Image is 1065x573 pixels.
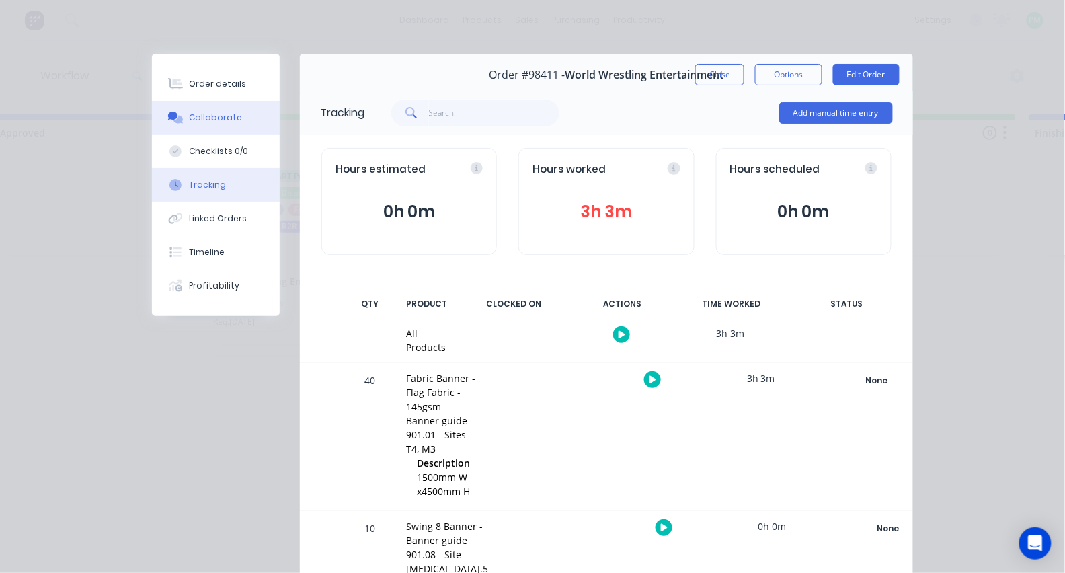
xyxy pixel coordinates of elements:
span: Hours scheduled [730,162,820,178]
div: Linked Orders [190,213,247,225]
button: 0h 0m [336,199,483,225]
button: 3h 3m [532,199,680,225]
div: Checklists 0/0 [190,145,249,157]
button: Options [755,64,822,85]
button: None [839,519,937,538]
button: Edit Order [833,64,900,85]
div: Tracking [320,105,364,121]
div: Timeline [190,246,225,258]
div: Fabric Banner - Flag Fabric - 145gsm - Banner guide 901.01 - Sites T4, M3 [406,371,477,456]
span: 1500mm W x4500mm H [417,471,470,498]
button: Close [695,64,744,85]
div: None [828,372,925,389]
button: Timeline [152,235,280,269]
div: Open Intercom Messenger [1019,527,1052,560]
span: Hours estimated [336,162,426,178]
div: Profitability [190,280,240,292]
div: None [840,520,937,537]
div: TIME WORKED [681,290,782,318]
button: Checklists 0/0 [152,135,280,168]
input: Search... [429,100,560,126]
button: Add manual time entry [779,102,893,124]
span: Hours worked [532,162,606,178]
span: World Wrestling Entertainment [565,69,724,81]
button: Profitability [152,269,280,303]
button: Linked Orders [152,202,280,235]
button: Order details [152,67,280,101]
button: 0h 0m [730,199,877,225]
div: STATUS [790,290,904,318]
button: Collaborate [152,101,280,135]
div: ACTIONS [572,290,673,318]
button: Tracking [152,168,280,202]
div: QTY [350,290,390,318]
div: Order details [190,78,247,90]
div: Collaborate [190,112,243,124]
div: 0h 0m [722,511,823,541]
div: All Products [406,326,446,354]
div: Tracking [190,179,227,191]
div: CLOCKED ON [463,290,564,318]
span: Description [417,456,470,470]
div: 40 [350,365,390,510]
div: 3h 3m [711,363,812,393]
button: None [828,371,926,390]
div: PRODUCT [398,290,455,318]
div: 3h 3m [680,318,781,348]
span: Order #98411 - [489,69,565,81]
